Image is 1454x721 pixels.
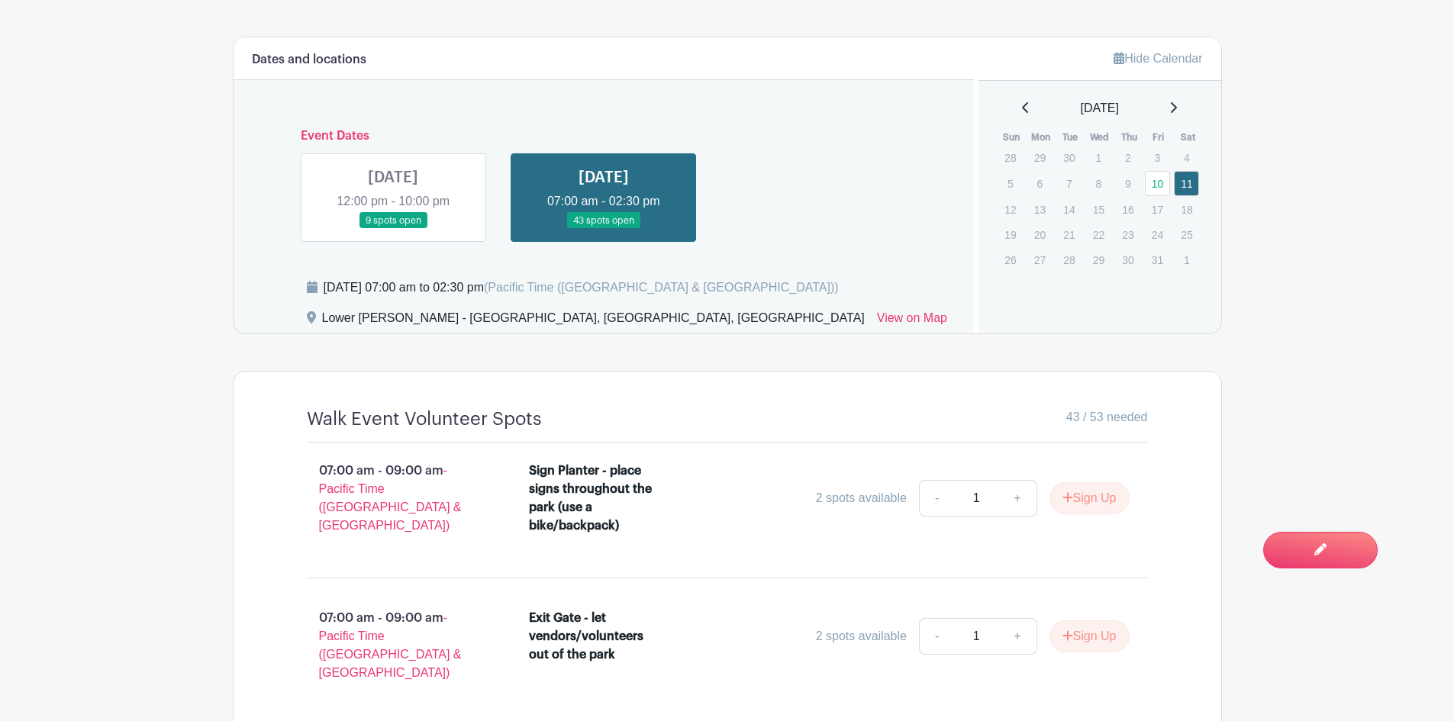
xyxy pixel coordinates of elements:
p: 31 [1145,248,1170,272]
p: 3 [1145,146,1170,169]
p: 30 [1056,146,1082,169]
p: 28 [998,146,1023,169]
a: 10 [1145,171,1170,196]
p: 19 [998,223,1023,246]
a: View on Map [877,309,947,333]
p: 1 [1086,146,1111,169]
p: 28 [1056,248,1082,272]
p: 18 [1174,198,1199,221]
p: 2 [1115,146,1140,169]
p: 30 [1115,248,1140,272]
p: 7 [1056,172,1082,195]
p: 12 [998,198,1023,221]
p: 07:00 am - 09:00 am [282,603,505,688]
th: Sat [1173,130,1203,145]
div: Sign Planter - place signs throughout the park (use a bike/backpack) [529,462,661,535]
p: 24 [1145,223,1170,246]
a: + [998,480,1036,517]
div: [DATE] 07:00 am to 02:30 pm [324,278,839,297]
span: (Pacific Time ([GEOGRAPHIC_DATA] & [GEOGRAPHIC_DATA])) [484,281,839,294]
p: 07:00 am - 09:00 am [282,455,505,541]
p: 5 [998,172,1023,195]
h6: Event Dates [289,129,920,143]
p: 13 [1027,198,1053,221]
p: 9 [1115,172,1140,195]
th: Thu [1114,130,1144,145]
div: 2 spots available [816,489,907,507]
p: 8 [1086,172,1111,195]
a: 11 [1174,171,1199,196]
div: Exit Gate - let vendors/volunteers out of the park [529,609,661,664]
p: 26 [998,248,1023,272]
span: [DATE] [1081,99,1119,117]
p: 27 [1027,248,1053,272]
th: Mon [1027,130,1056,145]
p: 1 [1174,248,1199,272]
th: Fri [1144,130,1174,145]
p: 16 [1115,198,1140,221]
p: 25 [1174,223,1199,246]
h6: Dates and locations [252,53,366,67]
p: 4 [1174,146,1199,169]
p: 20 [1027,223,1053,246]
th: Tue [1056,130,1085,145]
p: 22 [1086,223,1111,246]
a: + [998,618,1036,655]
p: 14 [1056,198,1082,221]
p: 29 [1027,146,1053,169]
button: Sign Up [1049,620,1130,652]
span: 43 / 53 needed [1066,408,1148,426]
p: 15 [1086,198,1111,221]
a: Hide Calendar [1114,52,1202,65]
th: Sun [997,130,1027,145]
p: 29 [1086,248,1111,272]
button: Sign Up [1049,482,1130,514]
th: Wed [1085,130,1115,145]
a: - [919,480,954,517]
a: - [919,618,954,655]
p: 21 [1056,223,1082,246]
p: 17 [1145,198,1170,221]
p: 23 [1115,223,1140,246]
div: Lower [PERSON_NAME] - [GEOGRAPHIC_DATA], [GEOGRAPHIC_DATA], [GEOGRAPHIC_DATA] [322,309,865,333]
div: 2 spots available [816,627,907,645]
p: 6 [1027,172,1053,195]
h4: Walk Event Volunteer Spots [307,408,542,430]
